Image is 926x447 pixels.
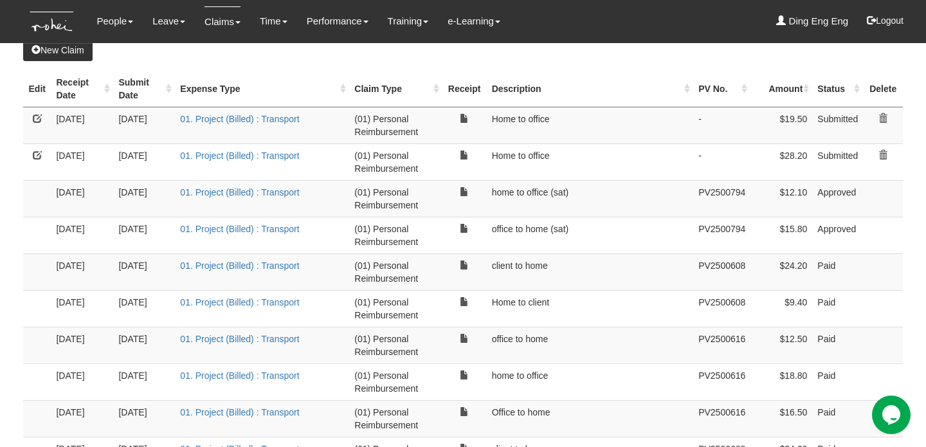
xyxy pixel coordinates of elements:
[487,71,694,107] th: Description : activate to sort column ascending
[204,6,241,37] a: Claims
[51,217,113,253] td: [DATE]
[693,290,750,327] td: PV2500608
[180,370,299,381] a: 01. Project (Billed) : Transport
[812,400,863,437] td: Paid
[349,143,442,180] td: (01) Personal Reimbursement
[487,327,694,363] td: office to home
[51,71,113,107] th: Receipt Date : activate to sort column ascending
[51,400,113,437] td: [DATE]
[51,143,113,180] td: [DATE]
[750,327,812,363] td: $12.50
[487,107,694,143] td: Home to office
[812,253,863,290] td: Paid
[349,217,442,253] td: (01) Personal Reimbursement
[750,363,812,400] td: $18.80
[442,71,487,107] th: Receipt
[113,400,175,437] td: [DATE]
[693,327,750,363] td: PV2500616
[113,217,175,253] td: [DATE]
[180,260,299,271] a: 01. Project (Billed) : Transport
[96,6,133,36] a: People
[349,107,442,143] td: (01) Personal Reimbursement
[349,253,442,290] td: (01) Personal Reimbursement
[487,290,694,327] td: Home to client
[113,253,175,290] td: [DATE]
[180,114,299,124] a: 01. Project (Billed) : Transport
[750,400,812,437] td: $16.50
[180,151,299,161] a: 01. Project (Billed) : Transport
[388,6,429,36] a: Training
[693,71,750,107] th: PV No. : activate to sort column ascending
[812,143,863,180] td: Submitted
[693,400,750,437] td: PV2500616
[750,107,812,143] td: $19.50
[812,71,863,107] th: Status : activate to sort column ascending
[51,363,113,400] td: [DATE]
[152,6,185,36] a: Leave
[349,363,442,400] td: (01) Personal Reimbursement
[750,217,812,253] td: $15.80
[487,400,694,437] td: Office to home
[180,334,299,344] a: 01. Project (Billed) : Transport
[487,143,694,180] td: Home to office
[51,327,113,363] td: [DATE]
[180,187,299,197] a: 01. Project (Billed) : Transport
[23,39,93,61] a: New Claim
[812,107,863,143] td: Submitted
[349,290,442,327] td: (01) Personal Reimbursement
[51,180,113,217] td: [DATE]
[23,71,51,107] th: Edit
[113,327,175,363] td: [DATE]
[872,396,913,434] iframe: chat widget
[812,290,863,327] td: Paid
[113,143,175,180] td: [DATE]
[113,71,175,107] th: Submit Date : activate to sort column ascending
[487,253,694,290] td: client to home
[349,180,442,217] td: (01) Personal Reimbursement
[349,327,442,363] td: (01) Personal Reimbursement
[307,6,368,36] a: Performance
[812,327,863,363] td: Paid
[750,253,812,290] td: $24.20
[693,217,750,253] td: PV2500794
[776,6,848,36] a: Ding Eng Eng
[487,217,694,253] td: office to home (sat)
[180,297,299,307] a: 01. Project (Billed) : Transport
[487,180,694,217] td: home to office (sat)
[693,107,750,143] td: -
[863,71,903,107] th: Delete
[693,180,750,217] td: PV2500794
[175,71,349,107] th: Expense Type : activate to sort column ascending
[113,290,175,327] td: [DATE]
[487,363,694,400] td: home to office
[51,107,113,143] td: [DATE]
[51,253,113,290] td: [DATE]
[812,363,863,400] td: Paid
[750,290,812,327] td: $9.40
[750,180,812,217] td: $12.10
[750,71,812,107] th: Amount : activate to sort column ascending
[812,217,863,253] td: Approved
[349,71,442,107] th: Claim Type : activate to sort column ascending
[812,180,863,217] td: Approved
[180,224,299,234] a: 01. Project (Billed) : Transport
[448,6,500,36] a: e-Learning
[349,400,442,437] td: (01) Personal Reimbursement
[693,363,750,400] td: PV2500616
[693,253,750,290] td: PV2500608
[693,143,750,180] td: -
[113,363,175,400] td: [DATE]
[750,143,812,180] td: $28.20
[113,180,175,217] td: [DATE]
[51,290,113,327] td: [DATE]
[180,407,299,417] a: 01. Project (Billed) : Transport
[113,107,175,143] td: [DATE]
[260,6,287,36] a: Time
[858,5,912,36] button: Logout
